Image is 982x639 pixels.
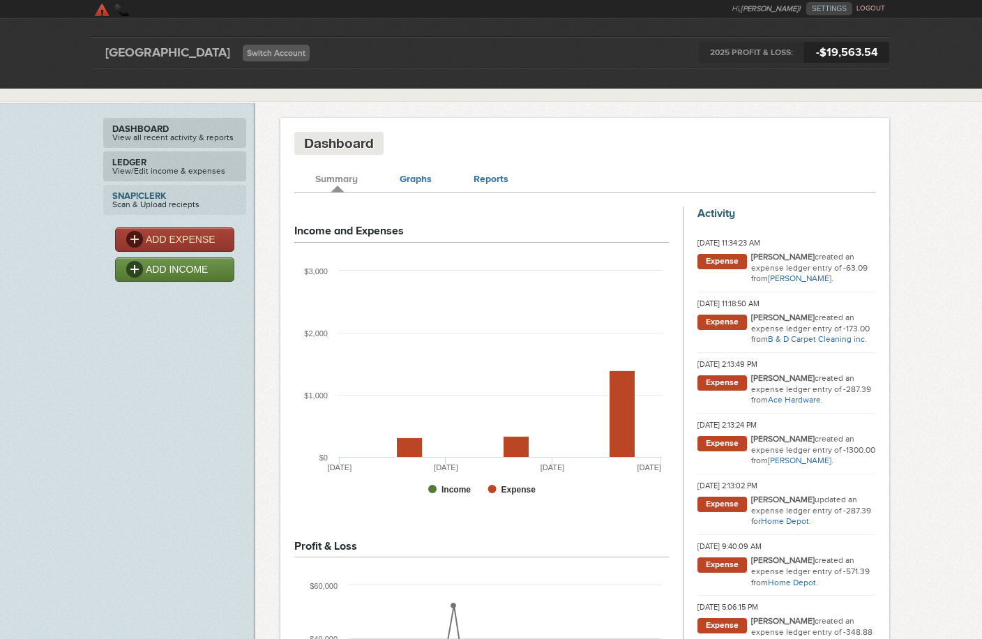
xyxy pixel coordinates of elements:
strong: Dashboard [112,124,237,133]
h3: Activity [697,206,875,221]
strong: [PERSON_NAME] [751,252,815,262]
span: Expense [697,497,747,512]
tspan: [DATE] [434,463,458,472]
text: $60,000 [310,582,338,590]
tspan: Expense [501,485,536,495]
p: created an expense ledger entry of -287.39 from . [751,373,876,406]
h5: [DATE] 2:13:02 PM [697,481,875,491]
p: created an expense ledger entry of -1300.00 from . [751,434,876,467]
text: $3,000 [304,267,328,276]
span: Expense [697,436,747,451]
span: Expense [697,618,747,633]
strong: [PERSON_NAME] [751,555,815,565]
a: Home Depot [761,516,809,526]
a: [PERSON_NAME] [768,456,831,465]
h5: [DATE] 5:06:15 PM [697,603,875,612]
p: created an expense ledger entry of -571.39 from . [751,555,876,588]
tspan: [DATE] [541,463,565,472]
a: ADD EXPENSE [115,227,234,252]
a: [PERSON_NAME] [768,273,831,283]
a: SETTINGS [806,2,852,15]
a: Summary [315,173,358,184]
span: Expense [697,375,747,391]
div: [GEOGRAPHIC_DATA] [93,42,243,63]
li: Hi, [732,2,806,15]
tspan: [DATE] [328,463,352,472]
span: Expense [697,315,747,330]
span: 2025 PROFIT & LOSS: [699,42,804,63]
a: Reports [474,173,508,184]
text: $1,000 [304,391,328,400]
strong: Snap!Clerk [112,191,237,200]
p: updated an expense ledger entry of -287.39 for . [751,495,876,527]
h1: Income and Expenses [294,224,404,239]
h5: [DATE] 11:34:23 AM [697,239,875,248]
h5: [DATE] 9:40:09 AM [697,542,875,552]
a: LOGOUT [856,4,885,13]
strong: [PERSON_NAME]! [741,4,801,13]
strong: Ledger [112,158,237,167]
h5: [DATE] 2:13:49 PM [697,360,875,370]
text: $2,000 [304,329,328,338]
h4: Dashboard [304,135,374,152]
h5: [DATE] 2:13:24 PM [697,421,875,430]
span: Expense [697,254,747,269]
strong: [PERSON_NAME] [751,313,815,322]
a: Switch Account [243,45,310,61]
a: Home Depot [768,578,816,587]
strong: [PERSON_NAME] [751,495,815,504]
a: DashboardView all recent activity & reports [103,118,246,148]
text: $0 [319,453,328,462]
h1: Profit & Loss [294,539,357,554]
a: LedgerView/Edit income & expenses [103,151,246,181]
span: -$19,563.54 [804,42,889,63]
a: ADD INCOME [115,257,234,282]
a: SkyClerk [93,2,226,16]
a: B & D Carpet Cleaning inc [768,334,865,344]
a: Graphs [400,173,432,184]
h5: [DATE] 11:18:50 AM [697,299,875,309]
a: Snap!ClerkScan & Upload reciepts [103,185,246,215]
tspan: Income [441,485,471,495]
strong: [PERSON_NAME] [751,616,815,626]
a: Ace Hardware [768,395,821,405]
strong: [PERSON_NAME] [751,373,815,383]
strong: [PERSON_NAME] [751,434,815,444]
span: Expense [697,557,747,573]
p: created an expense ledger entry of -63.09 from . [751,252,876,285]
tspan: [DATE] [637,463,661,472]
p: created an expense ledger entry of -173.00 from . [751,313,876,345]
